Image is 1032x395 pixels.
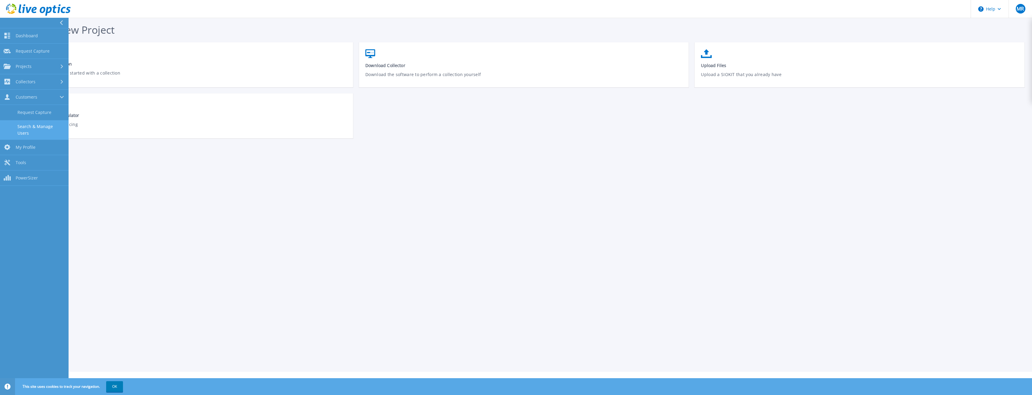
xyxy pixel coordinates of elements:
p: Compare Cloud Pricing [30,121,347,135]
span: Start a New Project [23,23,115,37]
span: Projects [16,64,32,69]
a: Upload FilesUpload a SIOKIT that you already have [695,46,1024,89]
span: PowerSizer [16,175,38,181]
span: Cloud Pricing Calculator [30,112,347,118]
a: Request a CollectionGet your customer started with a collection [23,46,353,88]
span: Customers [16,94,37,100]
p: Download the software to perform a collection yourself [365,71,683,85]
a: Download CollectorDownload the software to perform a collection yourself [359,46,689,89]
span: MR [1017,6,1024,11]
span: Tools [16,160,26,165]
a: Cloud Pricing CalculatorCompare Cloud Pricing [23,97,353,139]
span: This site uses cookies to track your navigation. [17,381,123,392]
p: Get your customer started with a collection [30,70,347,84]
span: Collectors [16,79,35,84]
span: Download Collector [365,63,683,68]
span: Request a Collection [30,61,347,67]
button: OK [106,381,123,392]
span: Dashboard [16,33,38,38]
span: Upload Files [701,63,1018,68]
span: Request Capture [16,48,50,54]
p: Upload a SIOKIT that you already have [701,71,1018,85]
span: My Profile [16,145,35,150]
